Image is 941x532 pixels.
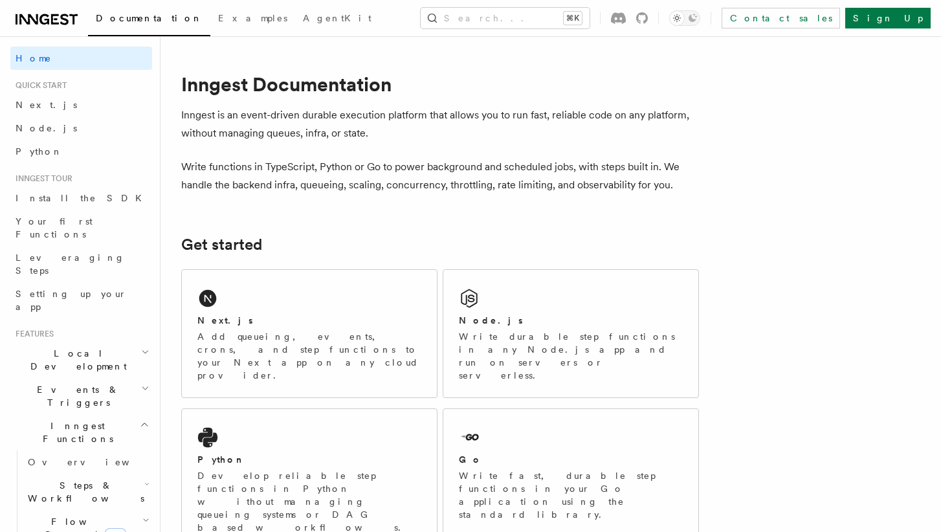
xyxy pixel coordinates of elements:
[181,236,262,254] a: Get started
[197,453,245,466] h2: Python
[10,47,152,70] a: Home
[10,116,152,140] a: Node.js
[23,474,152,510] button: Steps & Workflows
[10,414,152,450] button: Inngest Functions
[722,8,840,28] a: Contact sales
[421,8,590,28] button: Search...⌘K
[210,4,295,35] a: Examples
[10,173,72,184] span: Inngest tour
[10,347,141,373] span: Local Development
[845,8,931,28] a: Sign Up
[181,269,437,398] a: Next.jsAdd queueing, events, crons, and step functions to your Next app on any cloud provider.
[459,469,683,521] p: Write fast, durable step functions in your Go application using the standard library.
[28,457,161,467] span: Overview
[10,378,152,414] button: Events & Triggers
[10,140,152,163] a: Python
[23,479,144,505] span: Steps & Workflows
[10,246,152,282] a: Leveraging Steps
[16,100,77,110] span: Next.js
[10,80,67,91] span: Quick start
[443,269,699,398] a: Node.jsWrite durable step functions in any Node.js app and run on servers or serverless.
[303,13,371,23] span: AgentKit
[197,330,421,382] p: Add queueing, events, crons, and step functions to your Next app on any cloud provider.
[10,282,152,318] a: Setting up your app
[181,106,699,142] p: Inngest is an event-driven durable execution platform that allows you to run fast, reliable code ...
[16,146,63,157] span: Python
[564,12,582,25] kbd: ⌘K
[459,314,523,327] h2: Node.js
[10,186,152,210] a: Install the SDK
[10,383,141,409] span: Events & Triggers
[459,453,482,466] h2: Go
[16,52,52,65] span: Home
[181,158,699,194] p: Write functions in TypeScript, Python or Go to power background and scheduled jobs, with steps bu...
[181,72,699,96] h1: Inngest Documentation
[10,342,152,378] button: Local Development
[23,450,152,474] a: Overview
[459,330,683,382] p: Write durable step functions in any Node.js app and run on servers or serverless.
[96,13,203,23] span: Documentation
[88,4,210,36] a: Documentation
[10,329,54,339] span: Features
[10,210,152,246] a: Your first Functions
[16,193,149,203] span: Install the SDK
[16,216,93,239] span: Your first Functions
[16,123,77,133] span: Node.js
[10,419,140,445] span: Inngest Functions
[16,252,125,276] span: Leveraging Steps
[197,314,253,327] h2: Next.js
[16,289,127,312] span: Setting up your app
[218,13,287,23] span: Examples
[10,93,152,116] a: Next.js
[295,4,379,35] a: AgentKit
[669,10,700,26] button: Toggle dark mode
